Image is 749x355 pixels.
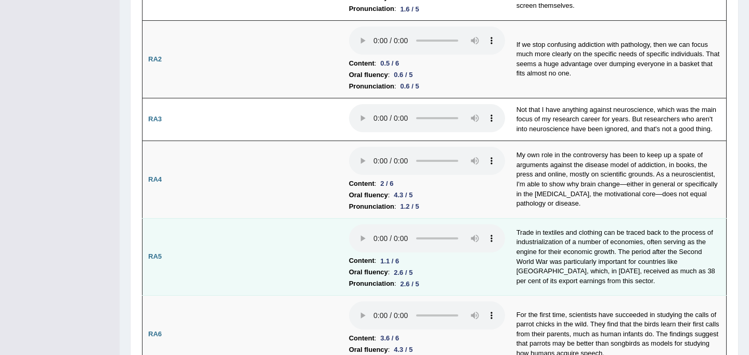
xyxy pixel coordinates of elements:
td: Not that I have anything against neuroscience, which was the main focus of my research career for... [511,98,727,141]
b: Content [349,58,374,69]
td: My own role in the controversy has been to keep up a spate of arguments against the disease model... [511,141,727,219]
b: RA4 [148,175,162,183]
b: Content [349,255,374,267]
b: RA5 [148,252,162,260]
b: Content [349,178,374,189]
div: 0.6 / 5 [396,81,423,92]
div: 0.6 / 5 [390,69,417,80]
b: RA6 [148,330,162,338]
li: : [349,278,505,289]
div: 3.6 / 6 [376,333,403,344]
div: 1.1 / 6 [376,256,403,267]
li: : [349,333,505,344]
li: : [349,267,505,278]
td: If we stop confusing addiction with pathology, then we can focus much more clearly on the specifi... [511,21,727,98]
b: Oral fluency [349,69,388,81]
div: 2.6 / 5 [396,278,423,289]
b: Pronunciation [349,81,394,92]
b: Pronunciation [349,201,394,212]
div: 2 / 6 [376,178,397,189]
li: : [349,201,505,212]
div: 1.6 / 5 [396,4,423,15]
b: RA3 [148,115,162,123]
b: RA2 [148,55,162,63]
div: 4.3 / 5 [390,344,417,355]
td: Trade in textiles and clothing can be traced back to the process of industrialization of a number... [511,218,727,296]
div: 1.2 / 5 [396,201,423,212]
li: : [349,178,505,189]
b: Content [349,333,374,344]
li: : [349,255,505,267]
b: Pronunciation [349,3,394,15]
li: : [349,189,505,201]
li: : [349,58,505,69]
b: Oral fluency [349,267,388,278]
div: 0.5 / 6 [376,58,403,69]
li: : [349,69,505,81]
div: 2.6 / 5 [390,267,417,278]
b: Oral fluency [349,189,388,201]
b: Pronunciation [349,278,394,289]
li: : [349,81,505,92]
div: 4.3 / 5 [390,189,417,200]
li: : [349,3,505,15]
